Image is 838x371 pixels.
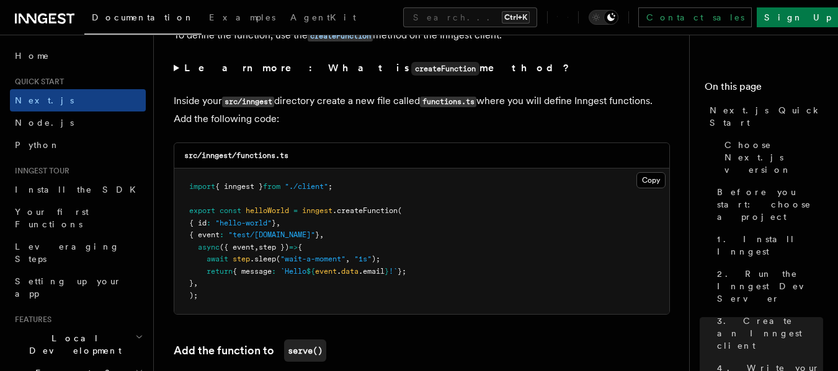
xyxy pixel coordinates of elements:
code: src/inngest/functions.ts [184,151,288,160]
strong: Learn more: What is method? [184,62,572,74]
span: , [254,243,259,251]
span: .email [359,267,385,276]
span: { event [189,230,220,239]
span: 1. Install Inngest [717,233,823,258]
span: data [341,267,359,276]
span: ( [276,255,280,263]
span: } [315,230,319,239]
button: Search...Ctrl+K [403,7,537,27]
a: 2. Run the Inngest Dev Server [712,263,823,310]
span: Leveraging Steps [15,242,120,264]
span: "test/[DOMAIN_NAME]" [228,230,315,239]
span: Next.js Quick Start [710,104,823,129]
a: Node.js [10,111,146,134]
span: AgentKit [290,12,356,22]
span: , [194,279,198,287]
span: Examples [209,12,275,22]
a: Next.js Quick Start [705,99,823,134]
span: { [298,243,302,251]
code: src/inngest [222,97,274,107]
span: 3. Create an Inngest client [717,315,823,352]
span: helloWorld [246,206,289,215]
a: Python [10,134,146,156]
span: Local Development [10,332,135,357]
button: Toggle dark mode [589,10,618,25]
code: createFunction [308,31,373,41]
code: createFunction [411,62,479,76]
a: Install the SDK [10,178,146,201]
span: ${ [306,267,315,276]
span: const [220,206,241,215]
p: Inside your directory create a new file called where you will define Inngest functions. Add the f... [174,92,670,128]
span: Features [10,315,51,325]
code: functions.ts [420,97,476,107]
span: Home [15,50,50,62]
span: { id [189,219,207,227]
a: Home [10,45,146,67]
span: Inngest tour [10,166,69,176]
span: Before you start: choose a project [717,186,823,223]
a: Contact sales [638,7,752,27]
span: await [207,255,228,263]
span: export [189,206,215,215]
span: , [345,255,350,263]
a: 3. Create an Inngest client [712,310,823,357]
span: Your first Functions [15,207,89,229]
span: , [319,230,324,239]
span: 2. Run the Inngest Dev Server [717,268,823,305]
span: Python [15,140,60,150]
span: "wait-a-moment" [280,255,345,263]
span: import [189,182,215,191]
button: Local Development [10,327,146,362]
h4: On this page [705,79,823,99]
span: { inngest } [215,182,263,191]
span: } [272,219,276,227]
a: Examples [202,4,283,33]
span: : [207,219,211,227]
span: event [315,267,337,276]
span: step }) [259,243,289,251]
p: To define the function, use the method on the Inngest client. [174,27,670,45]
span: Next.js [15,95,74,105]
span: inngest [302,206,332,215]
kbd: Ctrl+K [502,11,530,24]
span: Install the SDK [15,185,143,194]
a: Your first Functions [10,201,146,235]
code: serve() [284,339,326,362]
span: Setting up your app [15,276,122,299]
span: => [289,243,298,251]
span: Node.js [15,118,74,128]
span: "./client" [285,182,328,191]
span: "1s" [354,255,372,263]
span: `Hello [280,267,306,276]
span: ); [372,255,380,263]
span: . [337,267,341,276]
a: Choose Next.js version [720,134,823,181]
span: return [207,267,233,276]
a: 1. Install Inngest [712,228,823,263]
span: : [220,230,224,239]
summary: Learn more: What iscreateFunctionmethod? [174,59,670,77]
span: Documentation [92,12,194,22]
a: Documentation [84,4,202,35]
span: { message [233,267,272,276]
span: = [293,206,298,215]
span: } [189,279,194,287]
a: AgentKit [283,4,363,33]
span: .createFunction [332,206,398,215]
span: .sleep [250,255,276,263]
span: } [385,267,389,276]
span: async [198,243,220,251]
button: Copy [636,172,666,188]
a: Before you start: choose a project [712,181,823,228]
span: }; [398,267,406,276]
span: ({ event [220,243,254,251]
a: Leveraging Steps [10,235,146,270]
span: from [263,182,280,191]
a: Add the function toserve() [174,339,326,362]
span: step [233,255,250,263]
span: ; [328,182,332,191]
span: , [276,219,280,227]
span: ( [398,206,402,215]
span: Quick start [10,77,64,87]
